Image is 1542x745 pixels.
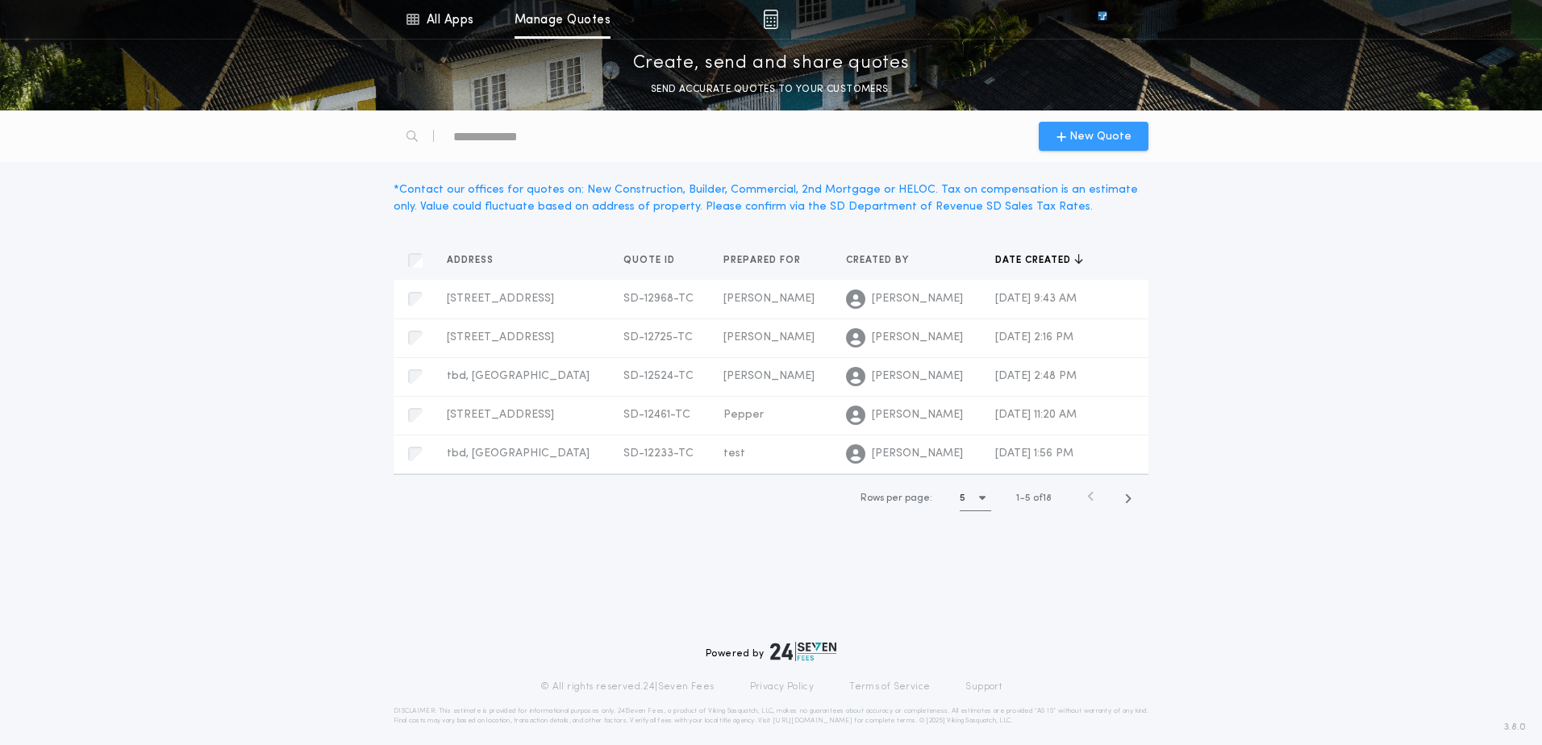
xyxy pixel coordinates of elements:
[965,680,1002,693] a: Support
[723,293,815,305] span: [PERSON_NAME]
[394,181,1148,215] div: * Contact our offices for quotes on: New Construction, Builder, Commercial, 2nd Mortgage or HELOC...
[960,485,991,511] button: 5
[623,331,693,343] span: SD-12725-TC
[750,680,815,693] a: Privacy Policy
[995,447,1073,460] span: [DATE] 1:56 PM
[447,370,590,382] span: tbd, [GEOGRAPHIC_DATA]
[849,680,930,693] a: Terms of Service
[872,291,963,307] span: [PERSON_NAME]
[651,81,891,98] p: SEND ACCURATE QUOTES TO YOUR CUSTOMERS.
[960,490,965,506] h1: 5
[447,331,554,343] span: [STREET_ADDRESS]
[995,293,1077,305] span: [DATE] 9:43 AM
[447,254,497,267] span: Address
[995,409,1077,421] span: [DATE] 11:20 AM
[1069,11,1136,27] img: vs-icon
[723,254,804,267] span: Prepared for
[447,293,554,305] span: [STREET_ADDRESS]
[447,409,554,421] span: [STREET_ADDRESS]
[1025,493,1031,503] span: 5
[763,10,778,29] img: img
[723,447,745,460] span: test
[623,447,694,460] span: SD-12233-TC
[394,706,1148,726] p: DISCLAIMER: This estimate is provided for informational purposes only. 24|Seven Fees, a product o...
[872,446,963,462] span: [PERSON_NAME]
[995,252,1083,268] button: Date created
[1069,128,1131,145] span: New Quote
[1033,491,1052,506] span: of 18
[995,254,1074,267] span: Date created
[540,680,715,693] p: © All rights reserved. 24|Seven Fees
[623,370,694,382] span: SD-12524-TC
[770,642,836,661] img: logo
[773,718,852,724] a: [URL][DOMAIN_NAME]
[447,252,506,268] button: Address
[447,447,590,460] span: tbd, [GEOGRAPHIC_DATA]
[723,370,815,382] span: [PERSON_NAME]
[706,642,836,661] div: Powered by
[1016,493,1019,503] span: 1
[723,331,815,343] span: [PERSON_NAME]
[861,493,932,503] span: Rows per page:
[872,368,963,385] span: [PERSON_NAME]
[623,409,690,421] span: SD-12461-TC
[995,331,1073,343] span: [DATE] 2:16 PM
[872,330,963,346] span: [PERSON_NAME]
[723,409,764,421] span: Pepper
[846,254,912,267] span: Created by
[872,407,963,423] span: [PERSON_NAME]
[633,51,910,77] p: Create, send and share quotes
[995,370,1077,382] span: [DATE] 2:48 PM
[623,293,694,305] span: SD-12968-TC
[1039,122,1148,151] button: New Quote
[1504,720,1526,735] span: 3.8.0
[623,252,687,268] button: Quote ID
[846,252,921,268] button: Created by
[623,254,678,267] span: Quote ID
